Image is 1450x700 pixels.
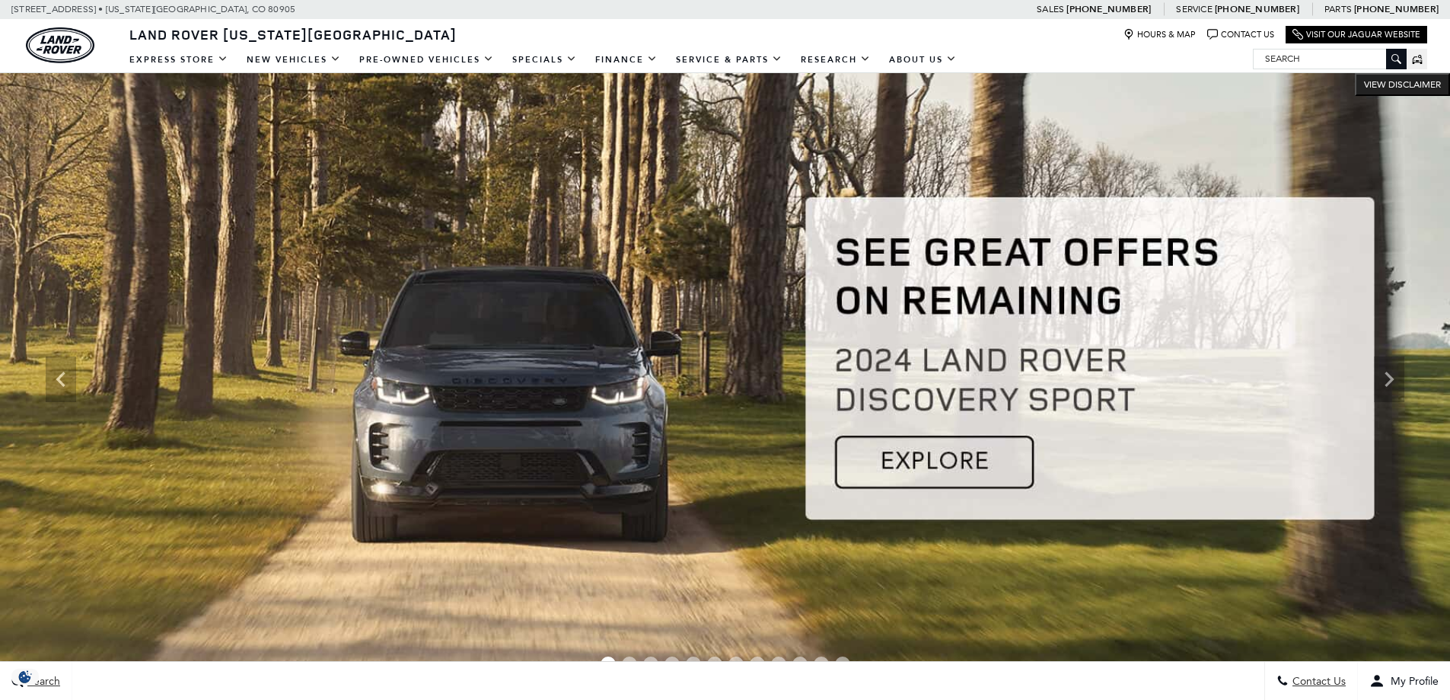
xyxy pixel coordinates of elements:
[643,657,658,672] span: Go to slide 3
[8,669,43,685] section: Click to Open Cookie Consent Modal
[835,657,850,672] span: Go to slide 12
[1292,29,1420,40] a: Visit Our Jaguar Website
[1324,4,1352,14] span: Parts
[880,46,966,73] a: About Us
[686,657,701,672] span: Go to slide 5
[503,46,586,73] a: Specials
[350,46,503,73] a: Pre-Owned Vehicles
[46,356,76,402] div: Previous
[728,657,744,672] span: Go to slide 7
[11,4,295,14] a: [STREET_ADDRESS] • [US_STATE][GEOGRAPHIC_DATA], CO 80905
[622,657,637,672] span: Go to slide 2
[771,657,786,672] span: Go to slide 9
[814,657,829,672] span: Go to slide 11
[1123,29,1196,40] a: Hours & Map
[1066,3,1151,15] a: [PHONE_NUMBER]
[8,669,43,685] img: Opt-Out Icon
[750,657,765,672] span: Go to slide 8
[792,657,808,672] span: Go to slide 10
[1358,662,1450,700] button: Open user profile menu
[586,46,667,73] a: Finance
[26,27,94,63] a: land-rover
[1176,4,1212,14] span: Service
[237,46,350,73] a: New Vehicles
[1037,4,1064,14] span: Sales
[664,657,680,672] span: Go to slide 4
[26,27,94,63] img: Land Rover
[1374,356,1404,402] div: Next
[1207,29,1274,40] a: Contact Us
[129,25,457,43] span: Land Rover [US_STATE][GEOGRAPHIC_DATA]
[601,657,616,672] span: Go to slide 1
[1364,78,1441,91] span: VIEW DISCLAIMER
[792,46,880,73] a: Research
[1215,3,1299,15] a: [PHONE_NUMBER]
[1354,3,1439,15] a: [PHONE_NUMBER]
[120,46,966,73] nav: Main Navigation
[1385,675,1439,688] span: My Profile
[120,46,237,73] a: EXPRESS STORE
[1355,73,1450,96] button: VIEW DISCLAIMER
[1289,675,1346,688] span: Contact Us
[707,657,722,672] span: Go to slide 6
[120,25,466,43] a: Land Rover [US_STATE][GEOGRAPHIC_DATA]
[667,46,792,73] a: Service & Parts
[1254,50,1406,68] input: Search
